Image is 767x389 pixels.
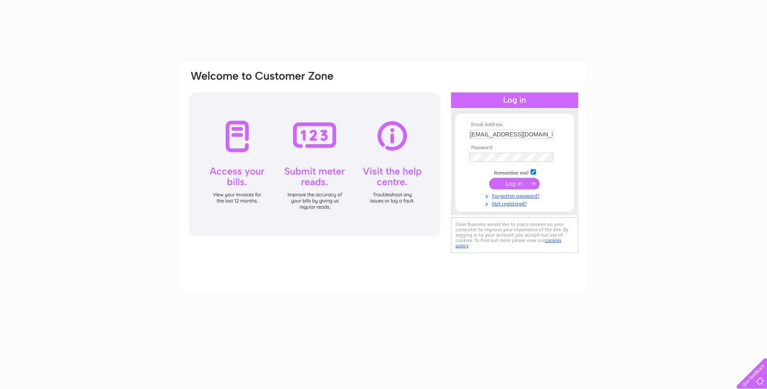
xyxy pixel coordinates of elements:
a: Not registered? [469,199,562,207]
th: Password: [467,145,562,151]
input: Submit [489,178,540,189]
td: Remember me? [467,168,562,176]
a: cookies policy [456,237,561,249]
th: Email Address: [467,122,562,128]
div: Clear Business would like to place cookies on your computer to improve your experience of the sit... [451,217,578,253]
a: Forgotten password? [469,191,562,199]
